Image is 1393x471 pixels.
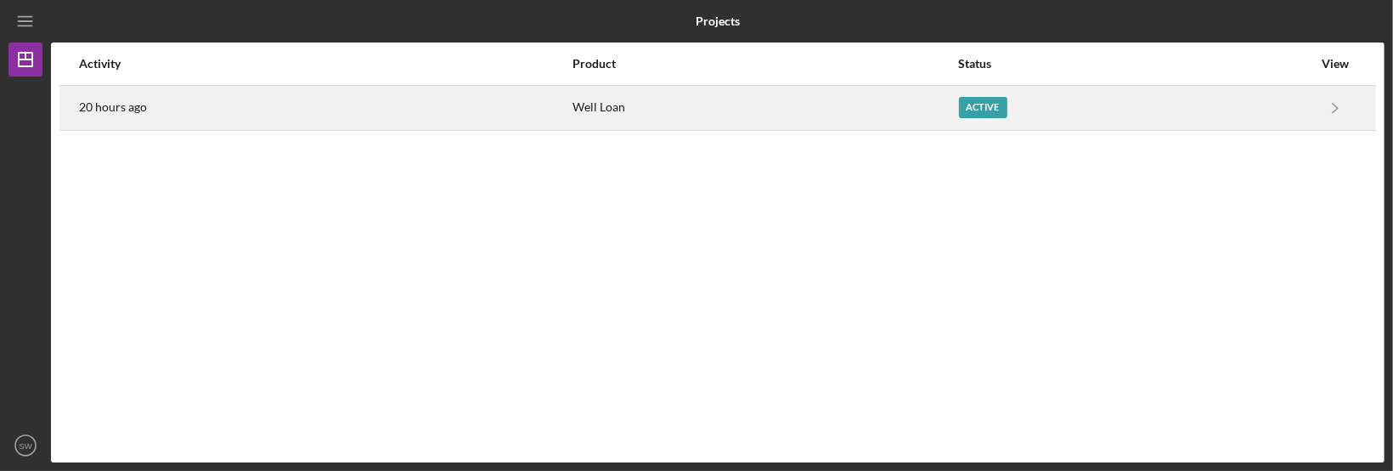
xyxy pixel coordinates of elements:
[573,57,957,71] div: Product
[959,57,1312,71] div: Status
[19,441,32,451] text: SW
[79,57,572,71] div: Activity
[959,97,1007,118] div: Active
[1314,57,1356,71] div: View
[696,14,740,28] b: Projects
[573,87,957,129] div: Well Loan
[8,428,42,462] button: SW
[79,100,147,114] time: 2025-08-26 20:24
